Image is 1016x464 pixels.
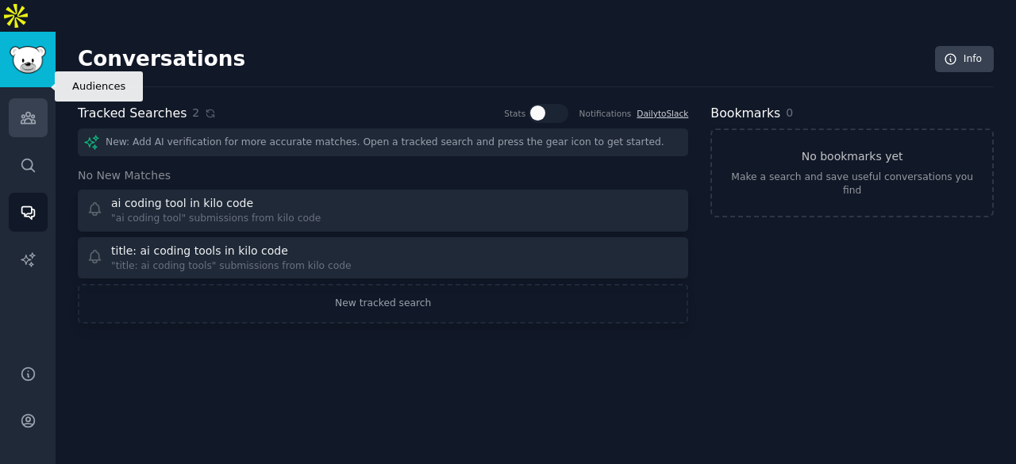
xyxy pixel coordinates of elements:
[111,212,321,226] div: "ai coding tool" submissions from kilo code
[78,167,171,184] span: No New Matches
[637,109,688,118] a: DailytoSlack
[579,108,632,119] div: Notifications
[10,46,46,74] img: GummySearch logo
[802,148,903,165] h3: No bookmarks yet
[786,106,793,119] span: 0
[935,46,994,73] a: Info
[78,190,688,232] a: ai coding tool in kilo code"ai coding tool" submissions from kilo code
[723,171,981,198] div: Make a search and save useful conversations you find
[710,104,780,124] h2: Bookmarks
[78,128,688,156] div: New: Add AI verification for more accurate matches. Open a tracked search and press the gear icon...
[78,284,688,324] a: New tracked search
[710,128,994,217] a: No bookmarks yetMake a search and save useful conversations you find
[111,195,253,212] div: ai coding tool in kilo code
[111,243,288,259] div: title: ai coding tools in kilo code
[78,237,688,279] a: title: ai coding tools in kilo code"title: ai coding tools" submissions from kilo code
[192,105,199,121] span: 2
[504,108,525,119] div: Stats
[78,104,187,124] h2: Tracked Searches
[111,259,352,274] div: "title: ai coding tools" submissions from kilo code
[78,47,245,72] h2: Conversations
